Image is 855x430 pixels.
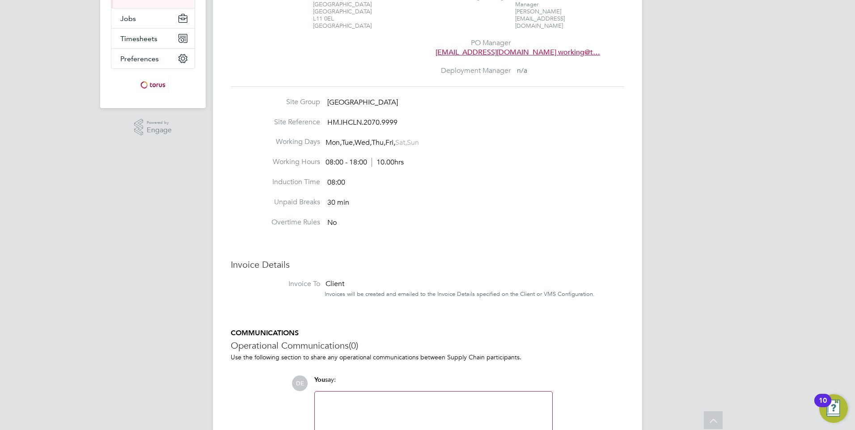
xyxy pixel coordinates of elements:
[515,8,565,30] span: [PERSON_NAME][EMAIL_ADDRESS][DOMAIN_NAME]
[327,218,337,227] span: No
[292,375,308,391] span: DE
[120,34,157,43] span: Timesheets
[436,38,511,48] label: PO Manager
[111,49,195,68] button: Preferences
[147,126,172,134] span: Engage
[120,55,159,63] span: Preferences
[134,119,172,136] a: Powered byEngage
[436,66,511,76] label: Deployment Manager
[327,178,345,187] span: 08:00
[231,177,320,187] label: Induction Time
[385,138,395,147] span: Fri,
[111,8,195,28] button: Jobs
[231,353,624,361] p: Use the following section to share any operational communications between Supply Chain participants.
[327,198,349,207] span: 30 min
[407,138,419,147] span: Sun
[395,138,407,147] span: Sat,
[327,118,398,127] span: HM.IHCLN.2070.9999
[325,291,624,298] div: Invoices will be created and emailed to the Invoice Details specified on the Client or VMS Config...
[313,1,369,30] div: [GEOGRAPHIC_DATA] [GEOGRAPHIC_DATA] L11 0EL [GEOGRAPHIC_DATA]
[327,98,398,107] span: [GEOGRAPHIC_DATA]
[231,97,320,107] label: Site Group
[436,48,600,57] span: [EMAIL_ADDRESS][DOMAIN_NAME] working@t…
[517,66,527,75] span: n/a
[111,78,195,92] a: Go to home page
[231,340,624,351] h3: Operational Communications
[147,119,172,126] span: Powered by
[355,138,372,147] span: Wed,
[342,138,355,147] span: Tue,
[231,137,320,147] label: Working Days
[231,329,624,338] h5: COMMUNICATIONS
[326,158,404,167] div: 08:00 - 18:00
[819,400,827,412] div: 10
[231,118,320,127] label: Site Reference
[372,158,404,167] span: 10.00hrs
[349,340,358,351] span: (0)
[314,376,325,384] span: You
[325,279,624,289] div: Client
[111,29,195,48] button: Timesheets
[137,78,169,92] img: torus-logo-retina.png
[326,138,342,147] span: Mon,
[231,279,320,289] label: Invoice To
[372,138,385,147] span: Thu,
[120,14,136,23] span: Jobs
[231,198,320,207] label: Unpaid Breaks
[515,0,538,8] span: Manager
[231,218,320,227] label: Overtime Rules
[819,394,848,423] button: Open Resource Center, 10 new notifications
[231,157,320,167] label: Working Hours
[314,375,553,391] div: say:
[231,259,624,270] h3: Invoice Details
